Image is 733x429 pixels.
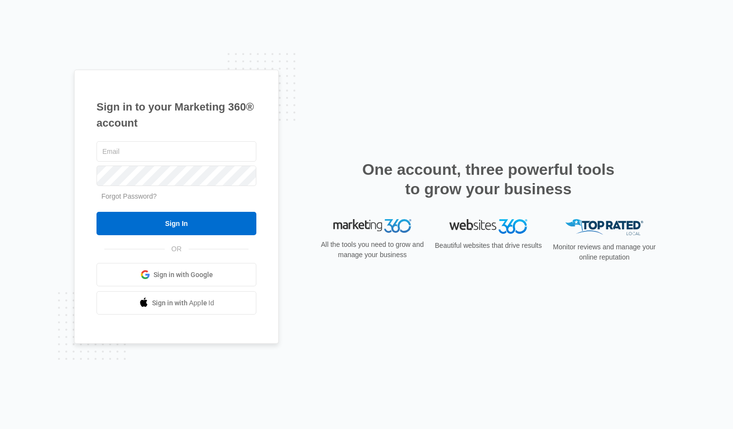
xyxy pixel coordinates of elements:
[101,192,157,200] a: Forgot Password?
[165,244,189,254] span: OR
[550,242,659,262] p: Monitor reviews and manage your online reputation
[96,212,256,235] input: Sign In
[96,263,256,286] a: Sign in with Google
[154,270,213,280] span: Sign in with Google
[96,291,256,315] a: Sign in with Apple Id
[434,241,543,251] p: Beautiful websites that drive results
[96,99,256,131] h1: Sign in to your Marketing 360® account
[449,219,527,233] img: Websites 360
[359,160,617,199] h2: One account, three powerful tools to grow your business
[565,219,643,235] img: Top Rated Local
[318,240,427,260] p: All the tools you need to grow and manage your business
[152,298,214,308] span: Sign in with Apple Id
[333,219,411,233] img: Marketing 360
[96,141,256,162] input: Email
